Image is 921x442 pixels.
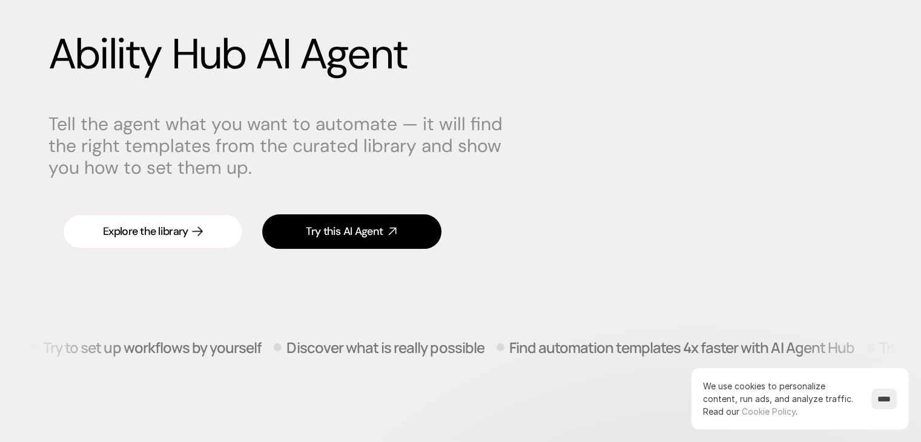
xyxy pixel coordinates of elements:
[509,340,854,354] p: Find automation templates 4x faster with AI Agent Hub
[286,340,484,354] p: Discover what is really possible
[63,214,243,249] a: Explore the library
[48,29,873,80] h1: Ability Hub AI Agent
[703,406,797,417] span: Read our .
[103,224,188,239] div: Explore the library
[48,113,509,179] p: Tell the agent what you want to automate — it will find the right templates from the curated libr...
[703,380,859,418] p: We use cookies to personalize content, run ads, and analyze traffic.
[43,340,262,354] p: Try to set up workflows by yourself
[742,406,796,417] a: Cookie Policy
[262,214,442,249] a: Try this AI Agent
[306,224,383,239] div: Try this AI Agent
